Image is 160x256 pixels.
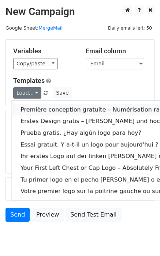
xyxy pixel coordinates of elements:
a: MergeMail [38,25,63,31]
a: Preview [31,208,64,222]
a: Templates [13,77,45,84]
a: Daily emails left: 50 [105,25,155,31]
small: Google Sheet: [5,25,63,31]
h5: Email column [86,47,147,55]
a: Copy/paste... [13,58,58,69]
a: Send [5,208,30,222]
span: Daily emails left: 50 [105,24,155,32]
a: Send Test Email [66,208,121,222]
a: Load... [13,87,41,99]
iframe: Chat Widget [123,221,160,256]
button: Save [53,87,72,99]
h2: New Campaign [5,5,155,18]
h5: Variables [13,47,75,55]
